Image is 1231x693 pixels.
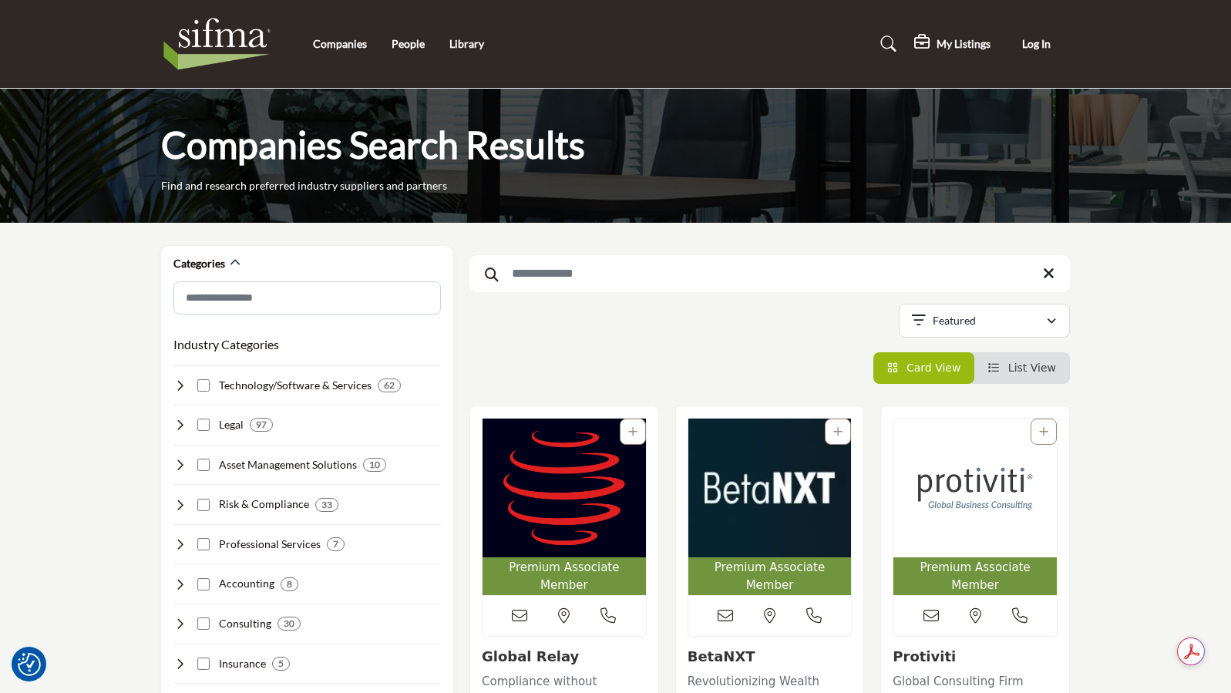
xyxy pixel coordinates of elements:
b: 10 [369,459,380,470]
h4: Technology/Software & Services: Developing and implementing technology solutions to support secur... [219,378,372,393]
a: View Card [887,362,961,374]
h4: Professional Services: Delivering staffing, training, and outsourcing services to support securit... [219,537,321,552]
b: 62 [384,380,395,391]
span: Card View [906,362,960,374]
span: Premium Associate Member [486,559,643,594]
b: 8 [287,579,292,590]
div: 8 Results For Accounting [281,577,298,591]
div: 5 Results For Insurance [272,657,290,671]
a: Add To List [833,426,843,438]
span: Log In [1022,37,1051,50]
div: My Listings [914,35,991,53]
a: BetaNXT [688,648,755,664]
input: Select Risk & Compliance checkbox [197,499,210,511]
h5: My Listings [937,37,991,51]
a: Open Listing in new tab [483,419,646,595]
button: Industry Categories [173,335,279,354]
div: 97 Results For Legal [250,418,273,432]
h1: Companies Search Results [161,121,585,169]
h4: Accounting: Providing financial reporting, auditing, tax, and advisory services to securities ind... [219,576,274,591]
img: Revisit consent button [18,653,41,676]
li: List View [974,352,1070,384]
button: Consent Preferences [18,653,41,676]
a: Search [866,32,906,56]
h4: Legal: Providing legal advice, compliance support, and litigation services to securities industry... [219,417,244,432]
input: Search Keyword [469,255,1070,292]
p: Find and research preferred industry suppliers and partners [161,178,447,193]
h4: Risk & Compliance: Helping securities industry firms manage risk, ensure compliance, and prevent ... [219,496,309,512]
b: 97 [256,419,267,430]
button: Featured [899,304,1070,338]
b: 30 [284,618,294,629]
h3: Protiviti [893,648,1058,665]
b: 7 [333,539,338,550]
span: Premium Associate Member [896,559,1054,594]
button: Log In [1002,30,1070,59]
a: Global Relay [482,648,579,664]
h4: Asset Management Solutions: Offering investment strategies, portfolio management, and performance... [219,457,357,473]
img: Site Logo [161,13,281,75]
a: Companies [313,37,367,50]
p: Featured [933,313,976,328]
input: Select Insurance checkbox [197,658,210,670]
a: Open Listing in new tab [688,419,852,595]
h3: BetaNXT [688,648,853,665]
b: 33 [321,500,332,510]
div: 30 Results For Consulting [277,617,301,631]
img: BetaNXT [688,419,852,557]
a: Open Listing in new tab [893,419,1057,595]
span: List View [1008,362,1056,374]
input: Select Asset Management Solutions checkbox [197,459,210,471]
a: Add To List [628,426,637,438]
b: 5 [278,658,284,669]
a: Protiviti [893,648,956,664]
h3: Global Relay [482,648,647,665]
input: Select Legal checkbox [197,419,210,431]
input: Select Accounting checkbox [197,578,210,590]
input: Search Category [173,281,441,315]
div: 10 Results For Asset Management Solutions [363,458,386,472]
a: People [392,37,425,50]
li: Card View [873,352,975,384]
img: Global Relay [483,419,646,557]
span: Premium Associate Member [691,559,849,594]
input: Select Professional Services checkbox [197,538,210,550]
div: 7 Results For Professional Services [327,537,345,551]
img: Protiviti [893,419,1057,557]
a: Add To List [1039,426,1048,438]
a: Library [449,37,484,50]
h4: Consulting: Providing strategic, operational, and technical consulting services to securities ind... [219,616,271,631]
input: Select Consulting checkbox [197,617,210,630]
h4: Insurance: Offering insurance solutions to protect securities industry firms from various risks. [219,656,266,671]
input: Select Technology/Software & Services checkbox [197,379,210,392]
div: 33 Results For Risk & Compliance [315,498,338,512]
h2: Categories [173,256,225,271]
a: View List [988,362,1056,374]
div: 62 Results For Technology/Software & Services [378,378,401,392]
